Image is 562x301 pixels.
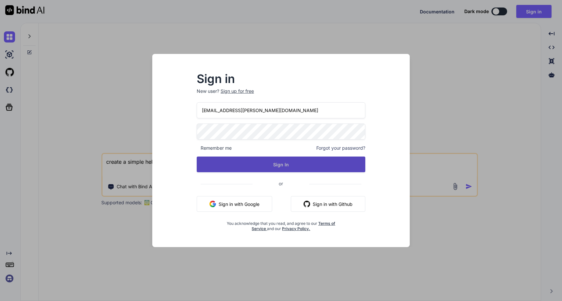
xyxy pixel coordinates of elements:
span: Forgot your password? [316,145,365,151]
span: or [253,176,309,192]
button: Sign In [197,157,365,172]
p: New user? [197,88,365,102]
a: Terms of Service [252,221,335,231]
button: Sign in with Google [197,196,272,212]
div: Sign up for free [221,88,254,94]
span: Remember me [197,145,232,151]
a: Privacy Policy. [282,226,310,231]
div: You acknowledge that you read, and agree to our and our [225,217,337,231]
input: Login or Email [197,102,365,118]
img: github [304,201,310,207]
h2: Sign in [197,74,365,84]
button: Sign in with Github [291,196,365,212]
img: google [209,201,216,207]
